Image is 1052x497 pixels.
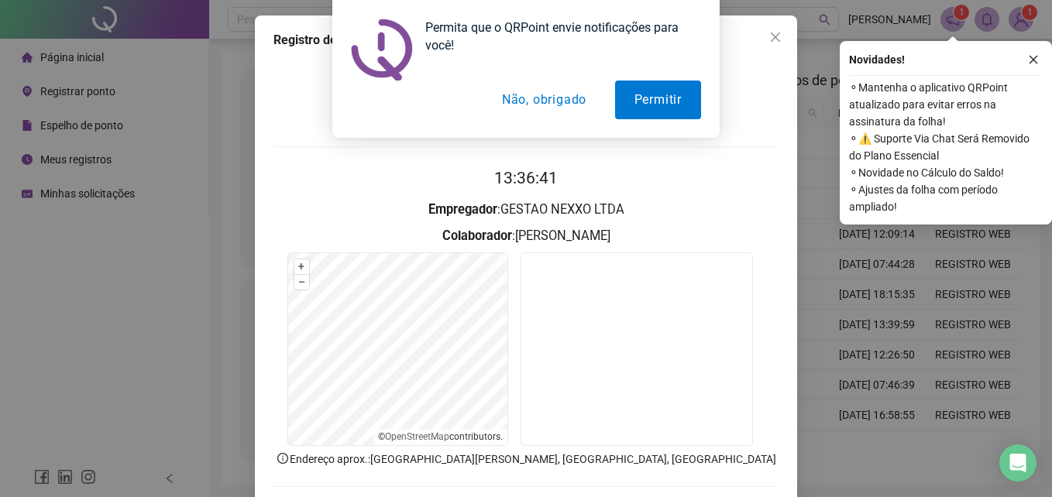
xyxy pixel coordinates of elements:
strong: Colaborador [442,228,512,243]
div: Open Intercom Messenger [999,444,1037,482]
img: notification icon [351,19,413,81]
h3: : GESTAO NEXXO LTDA [273,200,779,220]
time: 13:36:41 [494,169,558,187]
button: Permitir [615,81,701,119]
button: + [294,259,309,274]
h3: : [PERSON_NAME] [273,226,779,246]
span: ⚬ Ajustes da folha com período ampliado! [849,181,1043,215]
p: Endereço aprox. : [GEOGRAPHIC_DATA][PERSON_NAME], [GEOGRAPHIC_DATA], [GEOGRAPHIC_DATA] [273,451,779,468]
button: – [294,275,309,290]
span: ⚬ Novidade no Cálculo do Saldo! [849,164,1043,181]
span: ⚬ ⚠️ Suporte Via Chat Será Removido do Plano Essencial [849,130,1043,164]
div: Permita que o QRPoint envie notificações para você! [413,19,701,54]
a: OpenStreetMap [385,431,449,442]
button: Não, obrigado [483,81,606,119]
span: info-circle [276,451,290,465]
strong: Empregador [428,202,497,217]
li: © contributors. [378,431,503,442]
